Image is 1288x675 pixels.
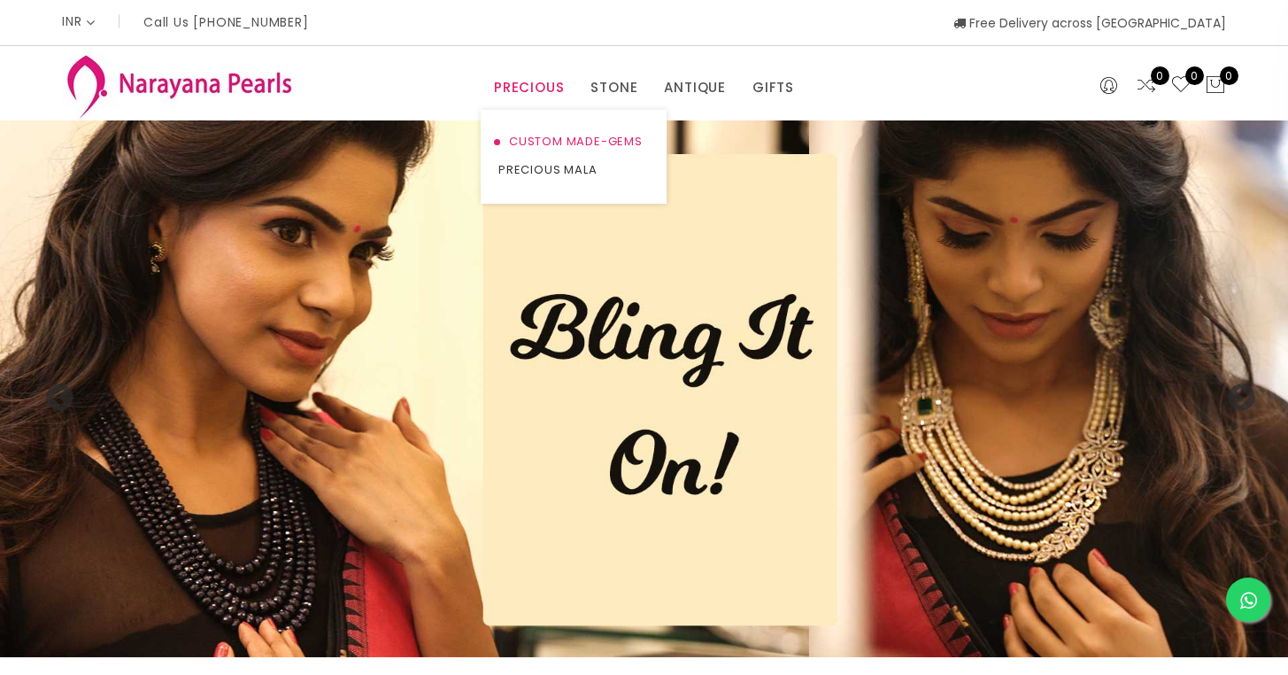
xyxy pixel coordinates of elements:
[664,74,726,101] a: ANTIQUE
[1170,74,1192,97] a: 0
[494,74,564,101] a: PRECIOUS
[590,74,637,101] a: STONE
[1220,66,1238,85] span: 0
[1136,74,1157,97] a: 0
[44,384,62,401] button: Previous
[498,128,649,156] a: CUSTOM MADE-GEMS
[1226,384,1244,401] button: Next
[498,156,649,184] a: PRECIOUS MALA
[752,74,794,101] a: GIFTS
[1185,66,1204,85] span: 0
[953,14,1226,32] span: Free Delivery across [GEOGRAPHIC_DATA]
[143,16,309,28] p: Call Us [PHONE_NUMBER]
[1205,74,1226,97] button: 0
[1151,66,1169,85] span: 0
